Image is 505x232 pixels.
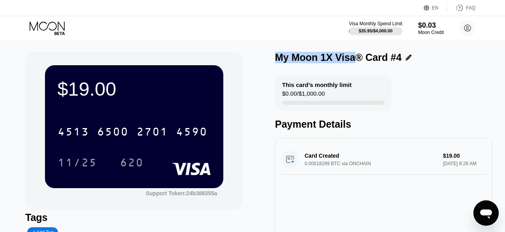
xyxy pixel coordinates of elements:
div: EN [432,5,439,11]
iframe: Button to launch messaging window, conversation in progress [473,200,499,226]
div: 4590 [176,126,208,139]
div: $0.03 [418,21,444,30]
div: 2701 [137,126,168,139]
div: 11/25 [52,153,103,172]
div: $0.00 / $1,000.00 [282,90,325,101]
div: 6500 [97,126,129,139]
div: Moon Credit [418,30,444,35]
div: FAQ [448,4,475,12]
div: Payment Details [275,119,492,130]
div: 620 [114,153,150,172]
div: Tags [25,212,243,223]
div: FAQ [466,5,475,11]
div: Support Token: 24b388355a [146,190,217,196]
div: 4513 [58,126,89,139]
div: Visa Monthly Spend Limit [349,21,402,26]
div: My Moon 1X Visa® Card #4 [275,52,402,63]
div: 620 [120,157,144,170]
div: EN [424,4,448,12]
div: $0.03Moon Credit [418,21,444,35]
div: 11/25 [58,157,97,170]
div: $19.00 [58,78,211,100]
div: This card’s monthly limit [282,81,352,88]
div: Support Token:24b388355a [146,190,217,196]
div: 4513650027014590 [53,122,212,141]
div: $35.95 / $4,000.00 [359,28,393,33]
div: Visa Monthly Spend Limit$35.95/$4,000.00 [349,21,402,35]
